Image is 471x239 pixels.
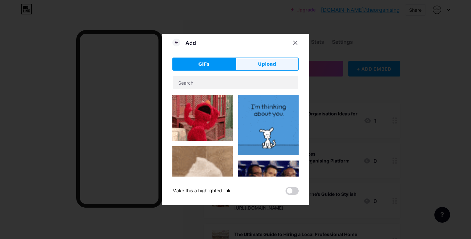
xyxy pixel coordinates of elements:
img: Gihpy [238,95,299,155]
img: Gihpy [238,161,299,221]
span: Upload [258,61,276,68]
div: Make this a highlighted link [172,187,231,195]
img: Gihpy [172,95,233,141]
button: Upload [235,58,299,71]
button: GIFs [172,58,235,71]
span: GIFs [198,61,210,68]
input: Search [173,76,298,89]
div: Add [185,39,196,47]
